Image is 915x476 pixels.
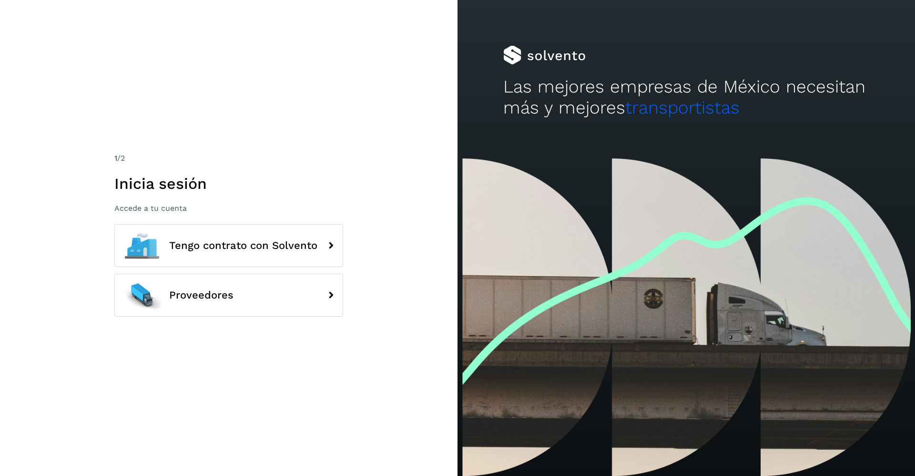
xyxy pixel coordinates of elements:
h2: Las mejores empresas de México necesitan más y mejores [503,76,869,119]
h1: Inicia sesión [114,175,343,193]
span: Tengo contrato con Solvento [169,240,317,251]
span: 1 [114,154,117,163]
p: Accede a tu cuenta [114,204,343,213]
div: /2 [114,153,343,164]
button: Tengo contrato con Solvento [114,224,343,267]
span: Proveedores [169,290,234,301]
button: Proveedores [114,274,343,317]
span: transportistas [625,97,740,118]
